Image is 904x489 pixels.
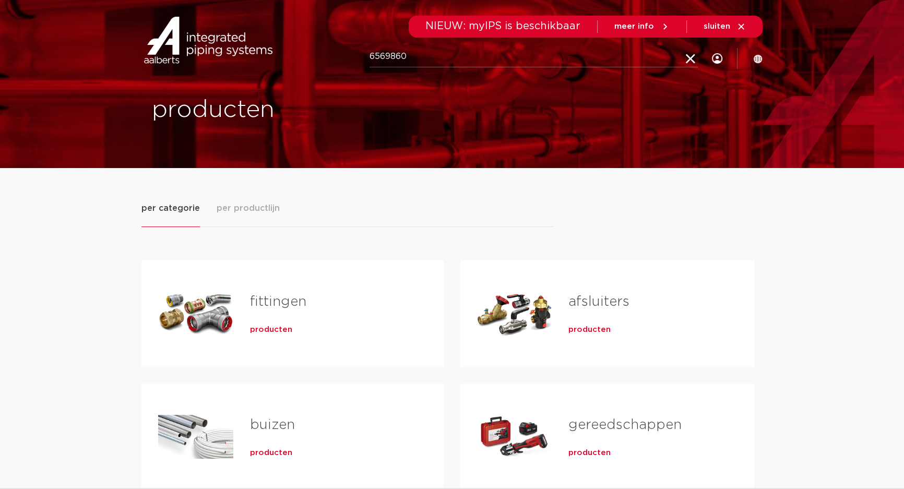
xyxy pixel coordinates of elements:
a: producten [250,325,292,335]
input: zoeken... [370,46,698,67]
h1: producten [152,93,447,127]
a: producten [250,448,292,458]
span: per productlijn [217,202,280,214]
a: gereedschappen [568,418,682,432]
span: meer info [614,22,654,30]
a: buizen [250,418,295,432]
a: sluiten [704,22,746,31]
a: meer info [614,22,670,31]
a: producten [568,448,611,458]
a: producten [568,325,611,335]
span: NIEUW: myIPS is beschikbaar [425,21,580,31]
a: afsluiters [568,295,629,308]
a: fittingen [250,295,306,308]
span: sluiten [704,22,730,30]
span: per categorie [141,202,200,214]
